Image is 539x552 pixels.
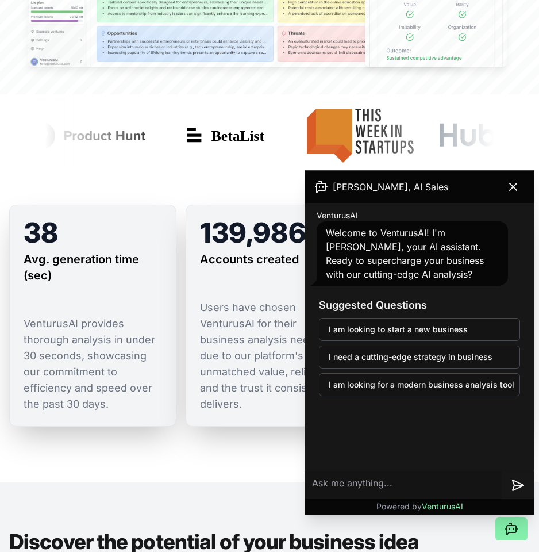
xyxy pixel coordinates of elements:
[319,318,520,341] button: I am looking to start a new business
[24,216,59,250] span: 38
[319,297,520,313] h3: Suggested Questions
[5,99,168,172] img: Product Hunt
[319,346,520,369] button: I need a cutting-edge strategy in business
[200,216,306,250] span: 139,986
[200,251,299,267] h3: Accounts created
[24,251,162,283] h3: Avg. generation time (sec)
[317,210,358,221] span: VenturusAI
[422,501,463,511] span: VenturusAI
[319,373,520,396] button: I am looking for a modern business analysis tool
[24,316,162,412] p: VenturusAI provides thorough analysis in under 30 seconds, showcasing our commitment to efficienc...
[290,99,430,172] img: This Week in Startups
[376,501,463,512] p: Powered by
[326,227,484,280] span: Welcome to VenturusAI! I'm [PERSON_NAME], your AI assistant. Ready to supercharge your business w...
[333,180,448,194] span: [PERSON_NAME], AI Sales
[200,300,338,412] p: Users have chosen VenturusAI for their business analysis needs due to our platform's unmatched va...
[178,118,281,153] img: Betalist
